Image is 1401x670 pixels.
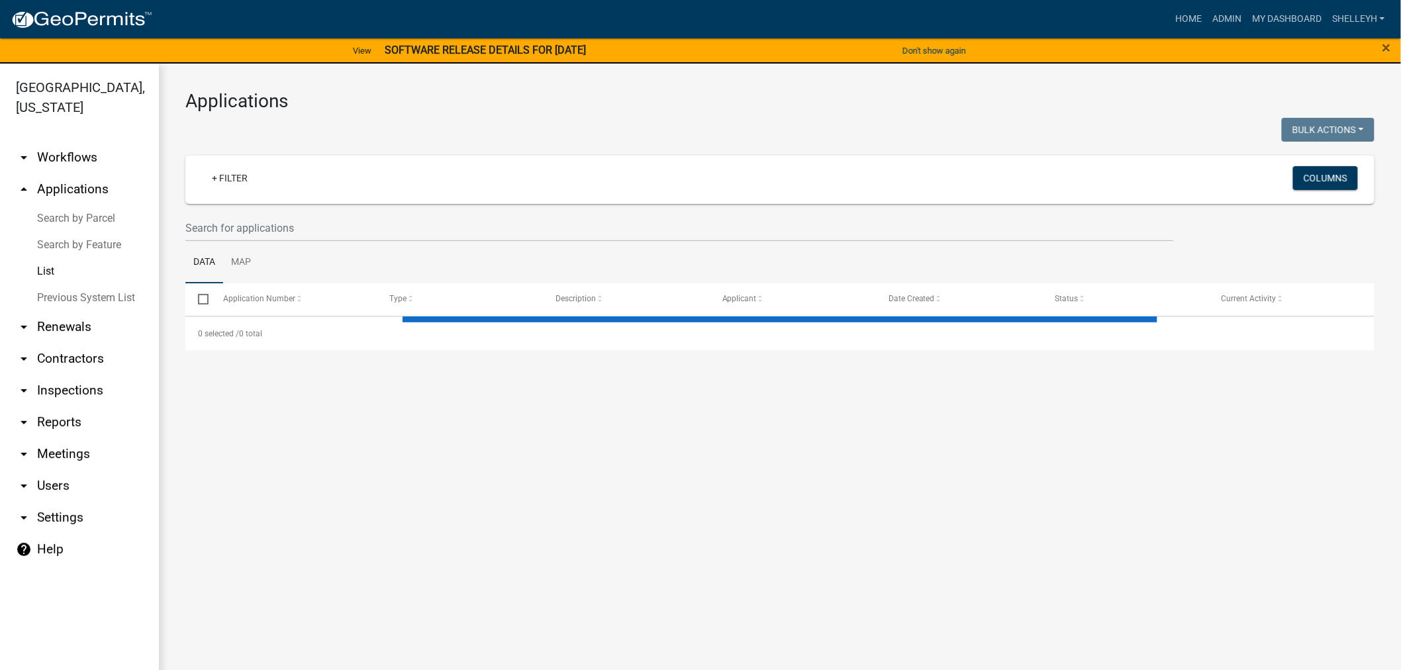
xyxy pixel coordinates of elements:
a: My Dashboard [1247,7,1327,32]
span: 0 selected / [198,329,239,338]
i: arrow_drop_down [16,510,32,526]
input: Search for applications [185,215,1173,242]
button: Columns [1293,166,1358,190]
span: Type [390,294,407,303]
a: Data [185,242,223,284]
i: arrow_drop_down [16,446,32,462]
i: arrow_drop_down [16,351,32,367]
a: View [348,40,377,62]
datatable-header-cell: Current Activity [1208,283,1375,315]
button: Bulk Actions [1282,118,1375,142]
i: arrow_drop_down [16,414,32,430]
i: arrow_drop_up [16,181,32,197]
i: arrow_drop_down [16,150,32,166]
a: Map [223,242,259,284]
span: Current Activity [1221,294,1276,303]
a: + Filter [201,166,258,190]
span: × [1382,38,1391,57]
i: help [16,542,32,557]
strong: SOFTWARE RELEASE DETAILS FOR [DATE] [385,44,586,56]
span: Application Number [224,294,296,303]
span: Applicant [722,294,757,303]
span: Description [556,294,597,303]
datatable-header-cell: Date Created [876,283,1042,315]
datatable-header-cell: Type [377,283,543,315]
datatable-header-cell: Status [1042,283,1208,315]
span: Status [1055,294,1078,303]
a: Admin [1207,7,1247,32]
i: arrow_drop_down [16,383,32,399]
a: shelleyh [1327,7,1390,32]
a: Home [1170,7,1207,32]
button: Don't show again [897,40,971,62]
datatable-header-cell: Applicant [710,283,876,315]
span: Date Created [889,294,935,303]
button: Close [1382,40,1391,56]
datatable-header-cell: Application Number [211,283,377,315]
div: 0 total [185,317,1375,350]
datatable-header-cell: Description [544,283,710,315]
i: arrow_drop_down [16,478,32,494]
i: arrow_drop_down [16,319,32,335]
datatable-header-cell: Select [185,283,211,315]
h3: Applications [185,90,1375,113]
